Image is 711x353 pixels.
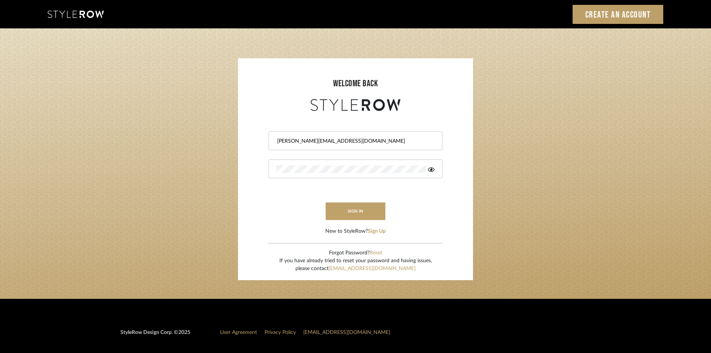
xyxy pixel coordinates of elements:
[326,202,385,220] button: sign in
[368,227,386,235] button: Sign Up
[325,227,386,235] div: New to StyleRow?
[120,329,190,343] div: StyleRow Design Corp. ©2025
[220,330,257,335] a: User Agreement
[279,257,432,273] div: If you have already tried to reset your password and having issues, please contact
[279,249,432,257] div: Forgot Password?
[245,77,466,90] div: welcome back
[276,137,433,145] input: Email Address
[303,330,390,335] a: [EMAIL_ADDRESS][DOMAIN_NAME]
[329,266,416,271] a: [EMAIL_ADDRESS][DOMAIN_NAME]
[573,5,664,24] a: Create an Account
[370,249,382,257] button: Reset
[264,330,296,335] a: Privacy Policy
